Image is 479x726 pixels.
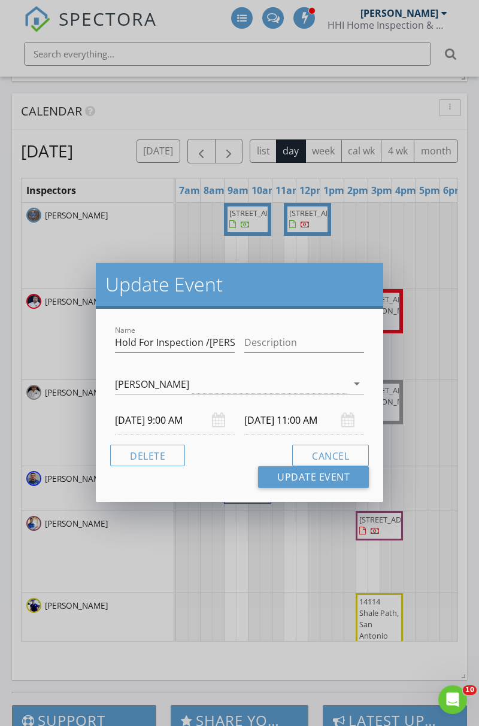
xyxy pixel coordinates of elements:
input: Select date [115,406,235,435]
h2: Update Event [105,272,374,296]
button: Delete [110,445,185,466]
div: [PERSON_NAME] [115,379,189,390]
button: Update Event [258,466,369,488]
span: 10 [463,685,477,695]
i: arrow_drop_down [350,376,364,391]
iframe: Intercom live chat [438,685,467,714]
button: Cancel [292,445,369,466]
input: Select date [244,406,364,435]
